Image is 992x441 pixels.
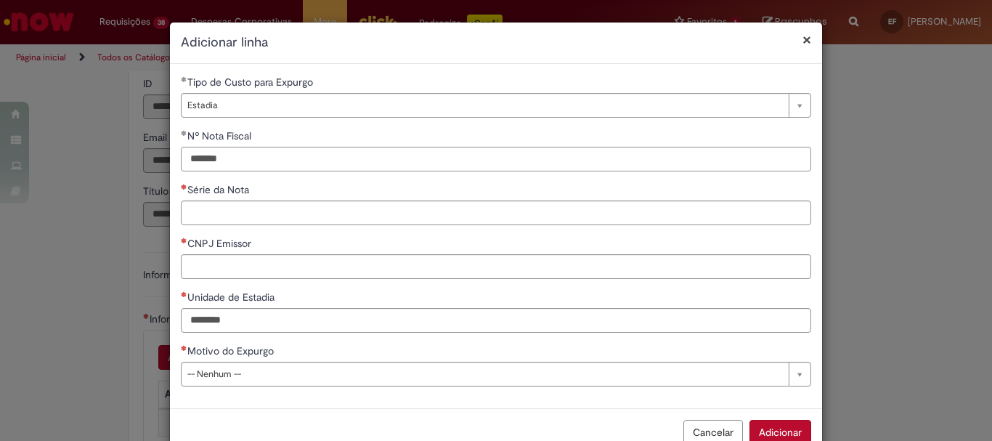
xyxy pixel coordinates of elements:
button: Fechar modal [802,32,811,47]
h2: Adicionar linha [181,33,811,52]
span: Obrigatório Preenchido [181,76,187,82]
span: Necessários [181,345,187,351]
span: CNPJ Emissor [187,237,254,250]
span: Necessários [181,291,187,297]
input: Unidade de Estadia [181,308,811,333]
span: Motivo do Expurgo [187,344,277,357]
span: Necessários [181,184,187,190]
input: CNPJ Emissor [181,254,811,279]
input: Nº Nota Fiscal [181,147,811,171]
span: Estadia [187,94,781,117]
span: Obrigatório Preenchido [181,130,187,136]
span: Tipo de Custo para Expurgo [187,76,316,89]
span: Nº Nota Fiscal [187,129,254,142]
input: Série da Nota [181,201,811,225]
span: Unidade de Estadia [187,291,277,304]
span: Necessários [181,238,187,243]
span: Série da Nota [187,183,252,196]
span: -- Nenhum -- [187,363,781,386]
